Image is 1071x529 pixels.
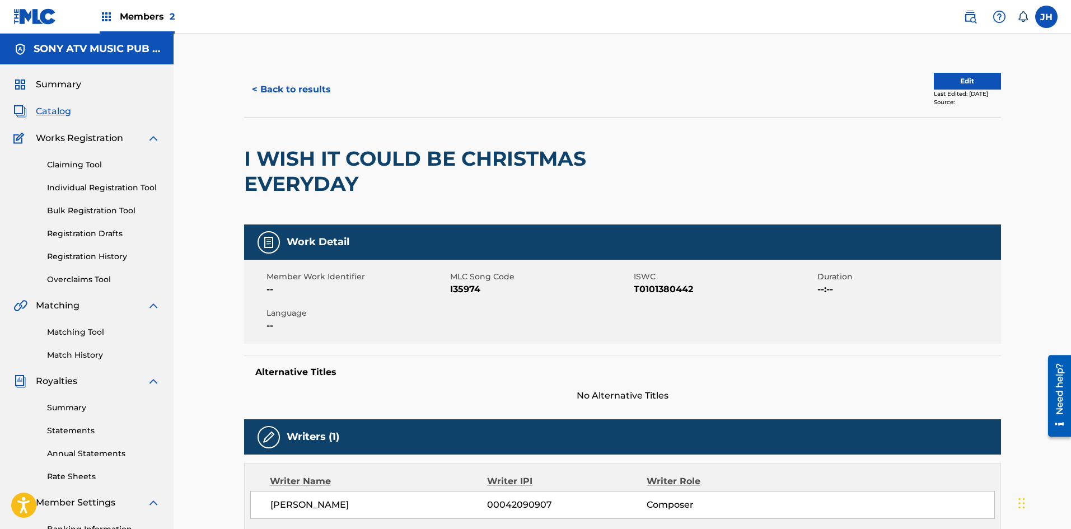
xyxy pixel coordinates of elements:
a: Bulk Registration Tool [47,205,160,217]
a: Rate Sheets [47,471,160,483]
div: Source: [934,98,1001,106]
img: expand [147,374,160,388]
img: Summary [13,78,27,91]
img: Works Registration [13,132,28,145]
span: Duration [817,271,998,283]
span: Royalties [36,374,77,388]
span: T0101380442 [634,283,815,296]
a: SummarySummary [13,78,81,91]
div: Writer Name [270,475,488,488]
img: Matching [13,299,27,312]
a: Statements [47,425,160,437]
a: Summary [47,402,160,414]
span: Matching [36,299,79,312]
span: Member Work Identifier [266,271,447,283]
button: < Back to results [244,76,339,104]
span: -- [266,283,447,296]
img: Member Settings [13,496,27,509]
img: Royalties [13,374,27,388]
a: Registration History [47,251,160,263]
div: Drag [1018,486,1025,520]
h5: SONY ATV MUSIC PUB LLC [34,43,160,55]
img: expand [147,132,160,145]
a: Annual Statements [47,448,160,460]
img: Writers [262,430,275,444]
a: Public Search [959,6,981,28]
span: No Alternative Titles [244,389,1001,402]
span: MLC Song Code [450,271,631,283]
a: Individual Registration Tool [47,182,160,194]
div: Last Edited: [DATE] [934,90,1001,98]
a: Match History [47,349,160,361]
span: --:-- [817,283,998,296]
span: Member Settings [36,496,115,509]
button: Edit [934,73,1001,90]
div: Notifications [1017,11,1028,22]
img: Top Rightsholders [100,10,113,24]
span: 00042090907 [487,498,646,512]
a: Overclaims Tool [47,274,160,285]
iframe: Resource Center [1040,351,1071,441]
img: Accounts [13,43,27,56]
h2: I WISH IT COULD BE CHRISTMAS EVERYDAY [244,146,698,196]
a: CatalogCatalog [13,105,71,118]
img: help [993,10,1006,24]
span: Language [266,307,447,319]
span: -- [266,319,447,333]
div: Writer IPI [487,475,647,488]
span: [PERSON_NAME] [270,498,488,512]
span: I35974 [450,283,631,296]
div: User Menu [1035,6,1058,28]
h5: Work Detail [287,236,349,249]
div: Writer Role [647,475,792,488]
h5: Alternative Titles [255,367,990,378]
span: Summary [36,78,81,91]
a: Registration Drafts [47,228,160,240]
img: MLC Logo [13,8,57,25]
span: 2 [170,11,175,22]
span: Catalog [36,105,71,118]
div: Help [988,6,1011,28]
h5: Writers (1) [287,430,339,443]
iframe: Chat Widget [1015,475,1071,529]
img: Catalog [13,105,27,118]
a: Claiming Tool [47,159,160,171]
img: Work Detail [262,236,275,249]
span: ISWC [634,271,815,283]
img: search [964,10,977,24]
a: Matching Tool [47,326,160,338]
img: expand [147,299,160,312]
span: Composer [647,498,792,512]
span: Works Registration [36,132,123,145]
img: expand [147,496,160,509]
span: Members [120,10,175,23]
